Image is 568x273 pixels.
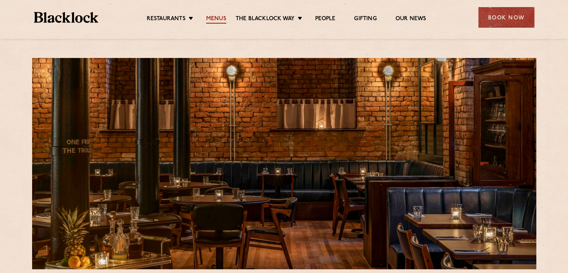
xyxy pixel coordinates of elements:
[315,15,335,24] a: People
[147,15,186,24] a: Restaurants
[206,15,226,24] a: Menus
[34,12,99,23] img: BL_Textured_Logo-footer-cropped.svg
[236,15,295,24] a: The Blacklock Way
[354,15,376,24] a: Gifting
[478,7,534,28] div: Book Now
[395,15,426,24] a: Our News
